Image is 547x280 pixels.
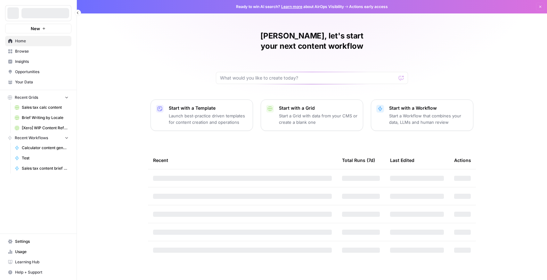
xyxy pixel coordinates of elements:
[15,249,69,255] span: Usage
[5,267,71,277] button: Help + Support
[151,99,253,131] button: Start with a TemplateLaunch best-practice driven templates for content creation and operations
[15,59,69,64] span: Insights
[22,145,69,151] span: Calculator content generator
[261,99,363,131] button: Start with a GridStart a Grid with data from your CMS or create a blank one
[153,151,332,169] div: Recent
[12,123,71,133] a: [Xero] WIP Content Refresh
[15,48,69,54] span: Browse
[349,4,388,10] span: Actions early access
[22,105,69,110] span: Sales tax calc content
[15,269,69,275] span: Help + Support
[236,4,344,10] span: Ready to win AI search? about AirOps Visibility
[279,113,358,125] p: Start a Grid with data from your CMS or create a blank one
[5,257,71,267] a: Learning Hub
[5,133,71,143] button: Recent Workflows
[12,113,71,123] a: Brief Writing by Locale
[389,113,468,125] p: Start a Workflow that combines your data, LLMs and human review
[281,4,302,9] a: Learn more
[169,113,248,125] p: Launch best-practice driven templates for content creation and operations
[220,75,396,81] input: What would you like to create today?
[5,56,71,67] a: Insights
[15,239,69,244] span: Settings
[389,105,468,111] p: Start with a Workflow
[12,102,71,113] a: Sales tax calc content
[169,105,248,111] p: Start with a Template
[22,115,69,121] span: Brief Writing by Locale
[5,24,71,33] button: New
[5,77,71,87] a: Your Data
[371,99,473,131] button: Start with a WorkflowStart a Workflow that combines your data, LLMs and human review
[15,69,69,75] span: Opportunities
[216,31,408,51] h1: [PERSON_NAME], let's start your next content workflow
[5,46,71,56] a: Browse
[12,143,71,153] a: Calculator content generator
[15,135,48,141] span: Recent Workflows
[454,151,471,169] div: Actions
[5,36,71,46] a: Home
[279,105,358,111] p: Start with a Grid
[5,236,71,247] a: Settings
[390,151,414,169] div: Last Edited
[342,151,375,169] div: Total Runs (7d)
[12,163,71,174] a: Sales tax content brief generator
[15,95,38,100] span: Recent Grids
[5,247,71,257] a: Usage
[15,259,69,265] span: Learning Hub
[22,155,69,161] span: Test
[5,67,71,77] a: Opportunities
[31,25,40,32] span: New
[22,125,69,131] span: [Xero] WIP Content Refresh
[5,93,71,102] button: Recent Grids
[12,153,71,163] a: Test
[22,165,69,171] span: Sales tax content brief generator
[15,38,69,44] span: Home
[15,79,69,85] span: Your Data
